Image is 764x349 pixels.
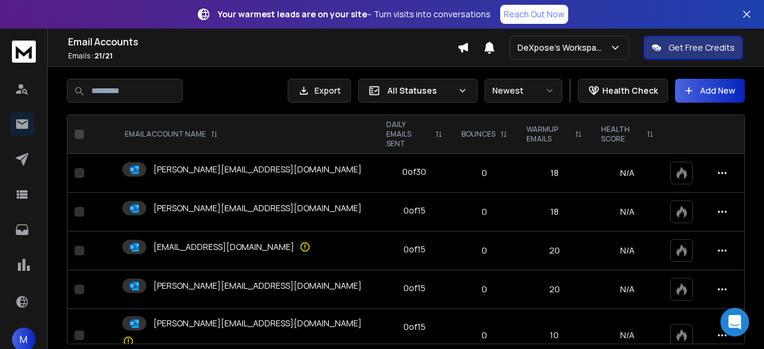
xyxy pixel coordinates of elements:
[94,51,113,61] span: 21 / 21
[403,205,426,217] div: 0 of 15
[125,129,218,139] div: EMAIL ACCOUNT NAME
[153,241,294,253] p: [EMAIL_ADDRESS][DOMAIN_NAME]
[153,202,362,214] p: [PERSON_NAME][EMAIL_ADDRESS][DOMAIN_NAME]
[599,167,656,179] p: N/A
[602,85,658,97] p: Health Check
[578,79,668,103] button: Health Check
[218,8,367,20] strong: Your warmest leads are on your site
[517,270,592,309] td: 20
[459,167,510,179] p: 0
[387,85,453,97] p: All Statuses
[517,193,592,231] td: 18
[459,283,510,295] p: 0
[459,245,510,257] p: 0
[500,5,568,24] a: Reach Out Now
[218,8,491,20] p: – Turn visits into conversations
[601,125,642,144] p: HEALTH SCORE
[12,41,36,63] img: logo
[517,42,609,54] p: DeXpose's Workspace
[403,243,426,255] div: 0 of 15
[517,231,592,270] td: 20
[68,51,457,61] p: Emails :
[599,283,656,295] p: N/A
[403,282,426,294] div: 0 of 15
[485,79,562,103] button: Newest
[599,329,656,341] p: N/A
[675,79,745,103] button: Add New
[288,79,351,103] button: Export
[153,163,362,175] p: [PERSON_NAME][EMAIL_ADDRESS][DOMAIN_NAME]
[668,42,735,54] p: Get Free Credits
[461,129,495,139] p: BOUNCES
[459,329,510,341] p: 0
[517,154,592,193] td: 18
[68,35,457,49] h1: Email Accounts
[599,245,656,257] p: N/A
[459,206,510,218] p: 0
[504,8,565,20] p: Reach Out Now
[403,321,426,333] div: 0 of 15
[720,308,749,336] div: Open Intercom Messenger
[153,317,362,329] p: [PERSON_NAME][EMAIL_ADDRESS][DOMAIN_NAME]
[643,36,743,60] button: Get Free Credits
[386,120,430,149] p: DAILY EMAILS SENT
[153,280,362,292] p: [PERSON_NAME][EMAIL_ADDRESS][DOMAIN_NAME]
[599,206,656,218] p: N/A
[526,125,570,144] p: WARMUP EMAILS
[402,166,426,178] div: 0 of 30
